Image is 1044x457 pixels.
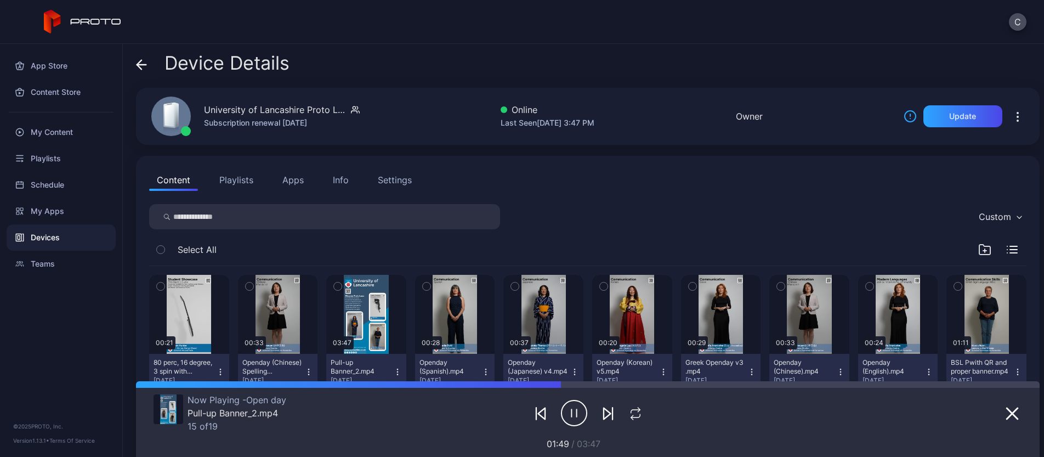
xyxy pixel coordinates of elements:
[370,169,419,191] button: Settings
[275,169,311,191] button: Apps
[326,354,406,390] button: Pull-up Banner_2.mp4[DATE]
[949,112,976,121] div: Update
[13,422,109,431] div: © 2025 PROTO, Inc.
[7,198,116,224] a: My Apps
[7,224,116,251] a: Devices
[951,376,1013,385] div: [DATE]
[415,354,495,390] button: Openday (Spanish).mp4[DATE]
[685,376,748,385] div: [DATE]
[508,376,570,385] div: [DATE]
[242,394,286,405] span: Open day
[188,394,286,405] div: Now Playing
[325,169,356,191] button: Info
[7,145,116,172] a: Playlists
[164,53,290,74] span: Device Details
[154,358,214,376] div: 80 perc, 16 degree, 3 spin with overlay.mp4
[979,211,1011,222] div: Custom
[774,376,836,385] div: [DATE]
[188,408,286,419] div: Pull-up Banner_2.mp4
[149,169,198,191] button: Content
[946,354,1026,390] button: BSL Pwith QR and proper banner.mp4[DATE]
[7,119,116,145] a: My Content
[154,376,216,385] div: [DATE]
[577,438,600,449] span: 03:47
[7,53,116,79] a: App Store
[769,354,849,390] button: Openday (Chinese).mp4[DATE]
[333,173,349,187] div: Info
[685,358,746,376] div: Greek Openday v3 .mp4
[212,169,261,191] button: Playlists
[863,358,923,376] div: Openday (English).mp4
[238,354,318,390] button: Openday (Chinese) Spelling Corrected.mp4[DATE]
[597,376,659,385] div: [DATE]
[503,354,583,390] button: Openday (Japanese) v4.mp4[DATE]
[7,251,116,277] a: Teams
[13,437,49,444] span: Version 1.13.1 •
[178,243,217,256] span: Select All
[419,358,480,376] div: Openday (Spanish).mp4
[501,103,594,116] div: Online
[592,354,672,390] button: Openday (Korean) v5.mp4[DATE]
[204,116,360,129] div: Subscription renewal [DATE]
[774,358,834,376] div: Openday (Chinese).mp4
[242,358,303,376] div: Openday (Chinese) Spelling Corrected.mp4
[49,437,95,444] a: Terms Of Service
[7,79,116,105] a: Content Store
[681,354,761,390] button: Greek Openday v3 .mp4[DATE]
[571,438,575,449] span: /
[597,358,657,376] div: Openday (Korean) v5.mp4
[736,110,763,123] div: Owner
[501,116,594,129] div: Last Seen [DATE] 3:47 PM
[188,421,286,432] div: 15 of 19
[951,358,1011,376] div: BSL Pwith QR and proper banner.mp4
[858,354,938,390] button: Openday (English).mp4[DATE]
[204,103,347,116] div: University of Lancashire Proto Luma
[923,105,1002,127] button: Update
[863,376,925,385] div: [DATE]
[547,438,569,449] span: 01:49
[7,172,116,198] a: Schedule
[973,204,1026,229] button: Custom
[508,358,568,376] div: Openday (Japanese) v4.mp4
[419,376,482,385] div: [DATE]
[149,354,229,390] button: 80 perc, 16 degree, 3 spin with overlay.mp4[DATE]
[242,376,305,385] div: [DATE]
[1009,13,1026,31] button: C
[331,376,393,385] div: [DATE]
[331,358,391,376] div: Pull-up Banner_2.mp4
[378,173,412,187] div: Settings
